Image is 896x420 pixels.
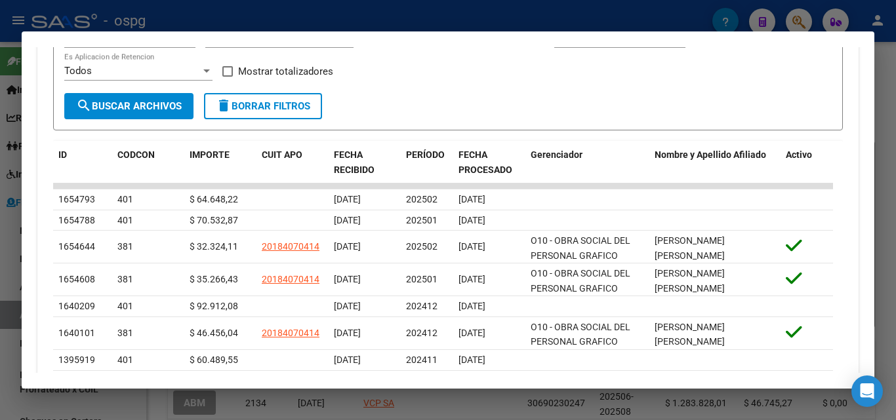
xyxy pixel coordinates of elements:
[334,274,361,284] span: [DATE]
[531,268,630,294] span: O10 - OBRA SOCIAL DEL PERSONAL GRAFICO
[458,241,485,252] span: [DATE]
[216,98,232,113] mat-icon: delete
[458,149,512,175] span: FECHA PROCESADO
[190,274,238,284] span: $ 35.266,43
[786,149,812,160] span: Activo
[58,354,95,365] span: 1395919
[334,149,375,175] span: FECHA RECIBIDO
[216,100,310,112] span: Borrar Filtros
[117,354,133,365] span: 401
[458,194,485,204] span: [DATE]
[238,64,333,79] span: Mostrar totalizadores
[76,100,182,112] span: Buscar Archivos
[406,241,438,252] span: 202502
[58,274,95,284] span: 1654608
[453,141,525,184] datatable-header-cell: FECHA PROCESADO
[334,301,361,311] span: [DATE]
[781,141,833,184] datatable-header-cell: Activo
[406,328,438,338] span: 202412
[531,235,630,261] span: O10 - OBRA SOCIAL DEL PERSONAL GRAFICO
[117,194,133,204] span: 401
[655,322,725,347] span: [PERSON_NAME] [PERSON_NAME]
[406,301,438,311] span: 202412
[117,215,133,225] span: 401
[184,141,256,184] datatable-header-cell: IMPORTE
[262,149,302,160] span: CUIT APO
[256,141,329,184] datatable-header-cell: CUIT APO
[58,149,67,160] span: ID
[64,65,92,77] span: Todos
[112,141,158,184] datatable-header-cell: CODCON
[334,194,361,204] span: [DATE]
[334,215,361,225] span: [DATE]
[190,194,238,204] span: $ 64.648,22
[53,141,112,184] datatable-header-cell: ID
[58,328,95,338] span: 1640101
[334,241,361,252] span: [DATE]
[117,149,155,160] span: CODCON
[64,93,193,119] button: Buscar Archivos
[531,322,630,347] span: O10 - OBRA SOCIAL DEL PERSONAL GRAFICO
[190,241,238,252] span: $ 32.324,11
[458,215,485,225] span: [DATE]
[117,241,133,252] span: 381
[851,375,883,407] div: Open Intercom Messenger
[655,235,725,261] span: [PERSON_NAME] [PERSON_NAME]
[117,301,133,311] span: 401
[406,215,438,225] span: 202501
[406,149,445,160] span: PERÍODO
[458,301,485,311] span: [DATE]
[649,141,781,184] datatable-header-cell: Nombre y Apellido Afiliado
[204,93,322,119] button: Borrar Filtros
[76,98,92,113] mat-icon: search
[58,241,95,252] span: 1654644
[525,141,649,184] datatable-header-cell: Gerenciador
[190,328,238,338] span: $ 46.456,04
[458,328,485,338] span: [DATE]
[655,268,725,294] span: [PERSON_NAME] [PERSON_NAME]
[406,274,438,284] span: 202501
[334,354,361,365] span: [DATE]
[190,354,238,365] span: $ 60.489,55
[262,274,319,284] span: 20184070414
[458,354,485,365] span: [DATE]
[190,149,230,160] span: IMPORTE
[329,141,401,184] datatable-header-cell: FECHA RECIBIDO
[190,301,238,311] span: $ 92.912,08
[58,215,95,225] span: 1654788
[58,301,95,311] span: 1640209
[531,149,582,160] span: Gerenciador
[458,274,485,284] span: [DATE]
[406,354,438,365] span: 202411
[58,194,95,204] span: 1654793
[334,328,361,338] span: [DATE]
[117,328,133,338] span: 381
[117,274,133,284] span: 381
[655,149,766,160] span: Nombre y Apellido Afiliado
[262,241,319,252] span: 20184070414
[401,141,453,184] datatable-header-cell: PERÍODO
[262,328,319,338] span: 20184070414
[406,194,438,204] span: 202502
[190,215,238,225] span: $ 70.532,87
